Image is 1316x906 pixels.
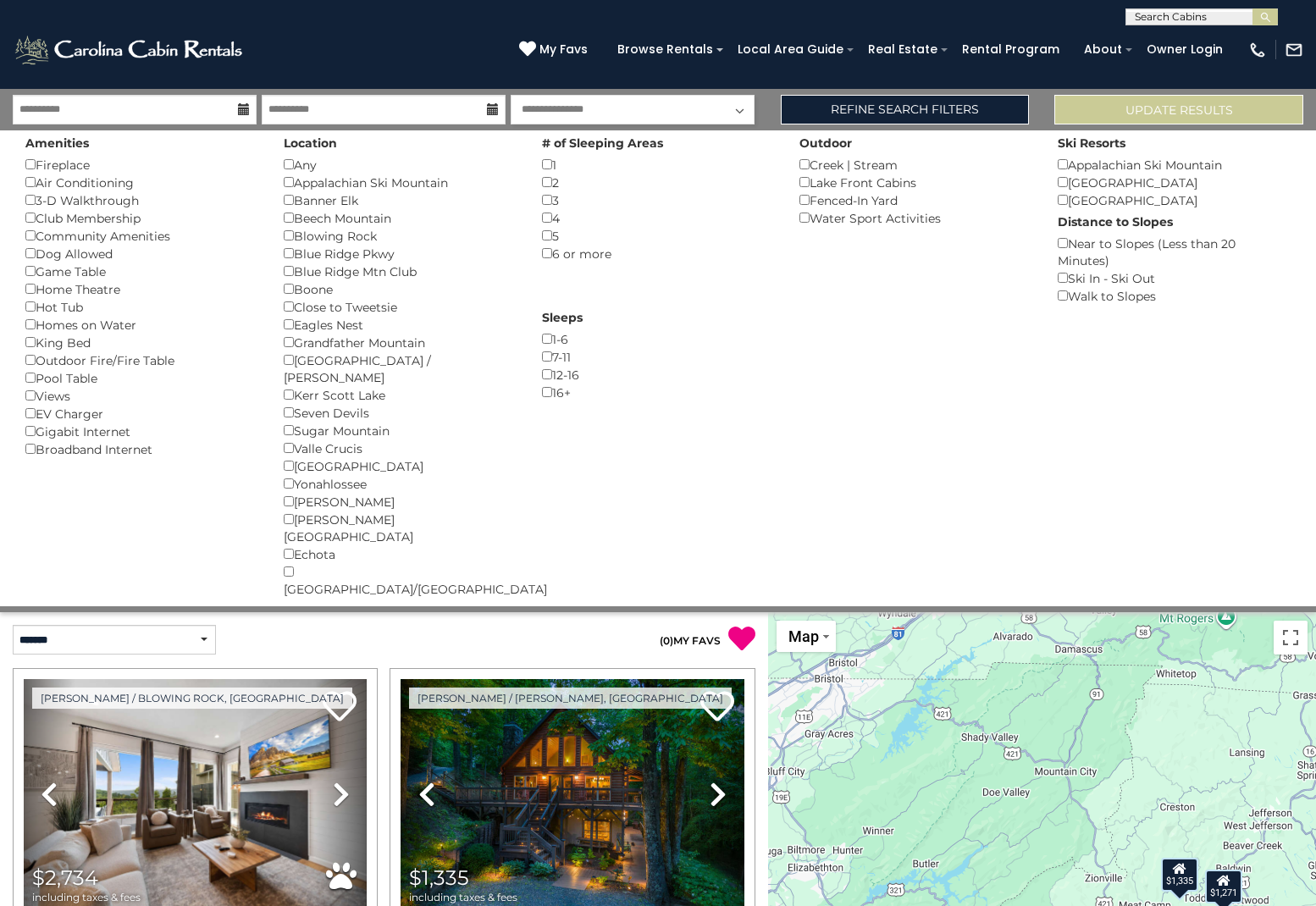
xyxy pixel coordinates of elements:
[25,135,89,152] label: Amenities
[284,280,517,298] div: Boone
[1274,621,1308,655] button: Toggle fullscreen view
[409,892,517,903] span: including taxes & fees
[284,156,517,174] div: Any
[284,511,517,545] div: [PERSON_NAME][GEOGRAPHIC_DATA]
[284,245,517,262] div: Blue Ridge Pkwy
[25,405,258,423] div: EV Charger
[284,351,517,386] div: [GEOGRAPHIC_DATA] / [PERSON_NAME]
[284,298,517,316] div: Close to Tweetsie
[25,440,258,458] div: Broadband Internet
[1161,858,1198,892] div: $1,335
[860,36,946,63] a: Real Estate
[1285,41,1303,59] img: mail-regular-white.png
[25,209,258,227] div: Club Membership
[409,865,469,890] span: $1,335
[542,245,775,262] div: 6 or more
[1205,870,1242,903] div: $1,271
[13,33,247,67] img: White-1-2.png
[1058,287,1291,305] div: Walk to Slopes
[788,627,819,645] span: Map
[542,227,775,245] div: 5
[799,135,852,152] label: Outdoor
[1058,191,1291,209] div: [GEOGRAPHIC_DATA]
[542,366,775,384] div: 12-16
[32,688,352,709] a: [PERSON_NAME] / Blowing Rock, [GEOGRAPHIC_DATA]
[25,423,258,440] div: Gigabit Internet
[729,36,852,63] a: Local Area Guide
[284,386,517,404] div: Kerr Scott Lake
[542,174,775,191] div: 2
[542,384,775,401] div: 16+
[284,439,517,457] div: Valle Crucis
[284,475,517,493] div: Yonahlossee
[777,621,836,652] button: Change map style
[25,174,258,191] div: Air Conditioning
[284,191,517,209] div: Banner Elk
[799,174,1032,191] div: Lake Front Cabins
[25,245,258,262] div: Dog Allowed
[1058,156,1291,174] div: Appalachian Ski Mountain
[1058,269,1291,287] div: Ski In - Ski Out
[1138,36,1231,63] a: Owner Login
[542,348,775,366] div: 7-11
[25,191,258,209] div: 3-D Walkthrough
[25,351,258,369] div: Outdoor Fire/Fire Table
[284,262,517,280] div: Blue Ridge Mtn Club
[1058,213,1173,230] label: Distance to Slopes
[284,174,517,191] div: Appalachian Ski Mountain
[542,135,663,152] label: # of Sleeping Areas
[799,209,1032,227] div: Water Sport Activities
[25,156,258,174] div: Fireplace
[954,36,1068,63] a: Rental Program
[542,309,583,326] label: Sleeps
[25,262,258,280] div: Game Table
[1058,174,1291,191] div: [GEOGRAPHIC_DATA]
[1054,95,1303,124] button: Update Results
[519,41,592,59] a: My Favs
[284,457,517,475] div: [GEOGRAPHIC_DATA]
[25,298,258,316] div: Hot Tub
[284,493,517,511] div: [PERSON_NAME]
[284,316,517,334] div: Eagles Nest
[32,892,141,903] span: including taxes & fees
[542,191,775,209] div: 3
[539,41,588,58] span: My Favs
[542,156,775,174] div: 1
[663,634,670,647] span: 0
[32,865,98,890] span: $2,734
[542,209,775,227] div: 4
[25,316,258,334] div: Homes on Water
[799,191,1032,209] div: Fenced-In Yard
[284,422,517,439] div: Sugar Mountain
[284,404,517,422] div: Seven Devils
[1058,235,1291,269] div: Near to Slopes (Less than 20 Minutes)
[700,689,734,726] a: Add to favorites
[781,95,1030,124] a: Refine Search Filters
[609,36,722,63] a: Browse Rentals
[284,209,517,227] div: Beech Mountain
[25,387,258,405] div: Views
[284,227,517,245] div: Blowing Rock
[284,135,337,152] label: Location
[660,634,673,647] span: ( )
[799,156,1032,174] div: Creek | Stream
[409,688,732,709] a: [PERSON_NAME] / [PERSON_NAME], [GEOGRAPHIC_DATA]
[25,280,258,298] div: Home Theatre
[284,563,517,598] div: [GEOGRAPHIC_DATA]/[GEOGRAPHIC_DATA]
[1075,36,1131,63] a: About
[1058,135,1125,152] label: Ski Resorts
[25,227,258,245] div: Community Amenities
[284,545,517,563] div: Echota
[25,369,258,387] div: Pool Table
[25,334,258,351] div: King Bed
[284,334,517,351] div: Grandfather Mountain
[542,330,775,348] div: 1-6
[660,634,721,647] a: (0)MY FAVS
[1248,41,1267,59] img: phone-regular-white.png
